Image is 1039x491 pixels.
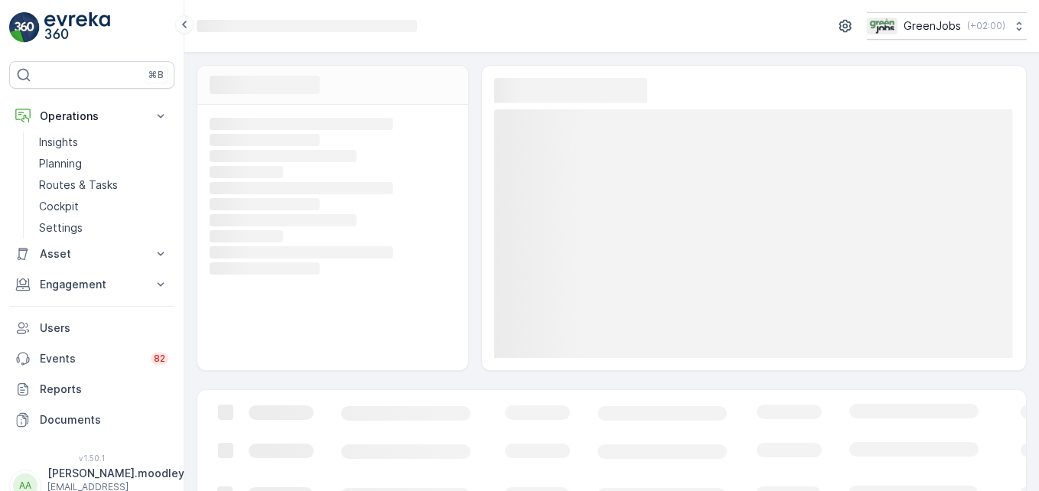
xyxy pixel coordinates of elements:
[9,374,174,405] a: Reports
[40,382,168,397] p: Reports
[967,20,1005,32] p: ( +02:00 )
[9,269,174,300] button: Engagement
[40,246,144,262] p: Asset
[39,135,78,150] p: Insights
[33,217,174,239] a: Settings
[33,132,174,153] a: Insights
[867,18,897,34] img: Green_Jobs_Logo.png
[44,12,110,43] img: logo_light-DOdMpM7g.png
[33,196,174,217] a: Cockpit
[9,313,174,343] a: Users
[39,199,79,214] p: Cockpit
[904,18,961,34] p: GreenJobs
[33,174,174,196] a: Routes & Tasks
[9,239,174,269] button: Asset
[40,351,142,366] p: Events
[39,220,83,236] p: Settings
[154,353,165,365] p: 82
[39,177,118,193] p: Routes & Tasks
[40,320,168,336] p: Users
[40,412,168,428] p: Documents
[40,277,144,292] p: Engagement
[47,466,184,481] p: [PERSON_NAME].moodley
[148,69,164,81] p: ⌘B
[33,153,174,174] a: Planning
[9,405,174,435] a: Documents
[9,454,174,463] span: v 1.50.1
[39,156,82,171] p: Planning
[867,12,1027,40] button: GreenJobs(+02:00)
[40,109,144,124] p: Operations
[9,101,174,132] button: Operations
[9,343,174,374] a: Events82
[9,12,40,43] img: logo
